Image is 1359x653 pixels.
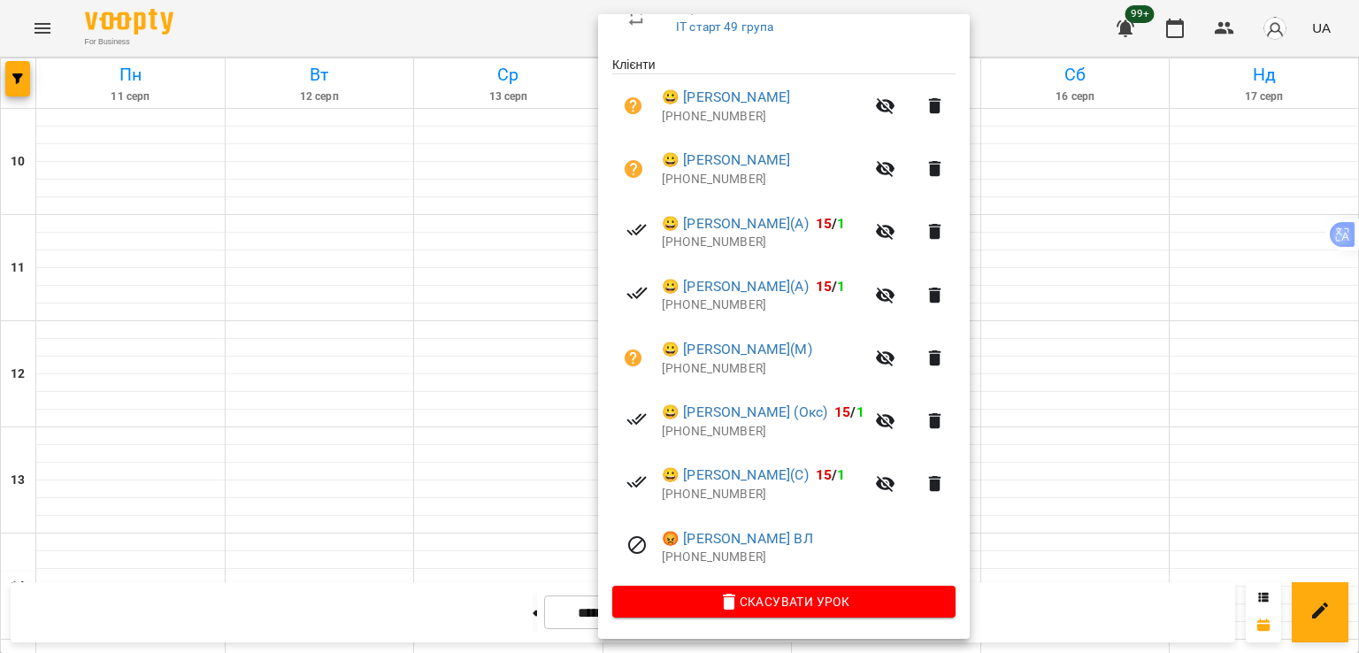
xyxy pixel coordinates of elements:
b: / [834,403,864,420]
b: / [816,215,846,232]
svg: Візит сплачено [626,472,648,493]
svg: Візит скасовано [626,534,648,556]
p: [PHONE_NUMBER] [662,423,864,441]
svg: Візит сплачено [626,219,648,241]
span: 15 [816,466,832,483]
p: [PHONE_NUMBER] [662,234,864,251]
a: 😀 [PERSON_NAME](С) [662,465,809,486]
a: 😀 [PERSON_NAME] (Окс) [662,402,827,423]
span: 1 [837,466,845,483]
span: 1 [837,215,845,232]
p: [PHONE_NUMBER] [662,171,864,188]
a: 😀 [PERSON_NAME] [662,87,790,108]
button: Візит ще не сплачено. Додати оплату? [612,337,655,380]
button: Скасувати Урок [612,586,956,618]
span: 15 [834,403,850,420]
p: [PHONE_NUMBER] [662,486,864,503]
span: Скасувати Урок [626,591,941,612]
span: 1 [856,403,864,420]
p: [PHONE_NUMBER] [662,360,864,378]
a: ІТ старт 49 група [676,19,774,34]
svg: Візит сплачено [626,409,648,430]
b: / [816,278,846,295]
ul: Клієнти [612,56,956,586]
span: 1 [837,278,845,295]
a: 😀 [PERSON_NAME](А) [662,213,809,234]
p: [PHONE_NUMBER] [662,108,864,126]
p: [PHONE_NUMBER] [662,549,956,566]
p: [PHONE_NUMBER] [662,296,864,314]
b: / [816,466,846,483]
span: 15 [816,278,832,295]
a: 😀 [PERSON_NAME](М) [662,339,812,360]
a: 😀 [PERSON_NAME] [662,150,790,171]
a: 😡 [PERSON_NAME] ВЛ [662,528,813,549]
a: 😀 [PERSON_NAME](А) [662,276,809,297]
span: 15 [816,215,832,232]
